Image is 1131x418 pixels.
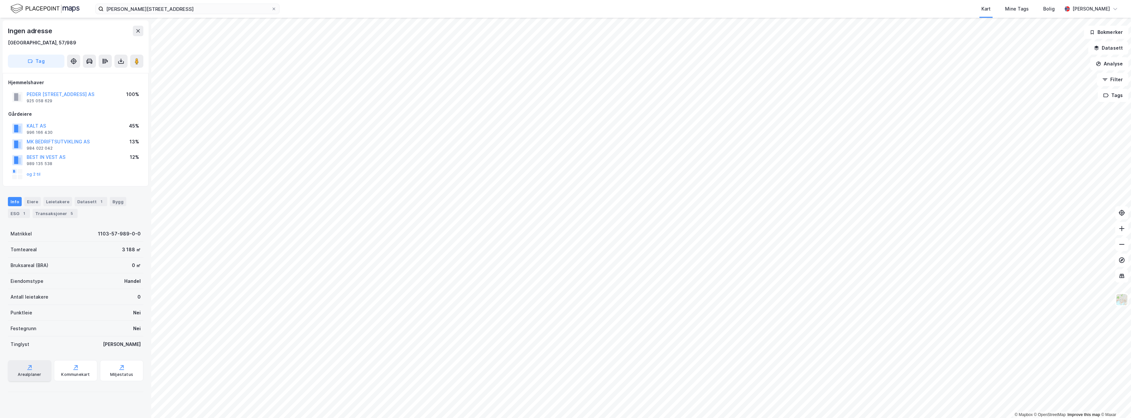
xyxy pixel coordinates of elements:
div: Nei [133,325,141,332]
div: 1103-57-989-0-0 [98,230,141,238]
iframe: Chat Widget [1098,386,1131,418]
div: 100% [126,90,139,98]
img: Z [1116,293,1128,306]
button: Bokmerker [1084,26,1128,39]
div: Datasett [75,197,107,206]
div: Nei [133,309,141,317]
div: [PERSON_NAME] [103,340,141,348]
div: Miljøstatus [110,372,133,377]
button: Datasett [1088,41,1128,55]
div: 5 [68,210,75,217]
div: Bruksareal (BRA) [11,261,48,269]
div: Info [8,197,22,206]
div: Handel [124,277,141,285]
button: Tags [1098,89,1128,102]
a: OpenStreetMap [1034,412,1066,417]
div: 12% [130,153,139,161]
img: logo.f888ab2527a4732fd821a326f86c7f29.svg [11,3,80,14]
div: Hjemmelshaver [8,79,143,86]
div: [PERSON_NAME] [1072,5,1110,13]
div: Antall leietakere [11,293,48,301]
div: Leietakere [43,197,72,206]
div: Bygg [110,197,126,206]
a: Improve this map [1068,412,1100,417]
div: Kontrollprogram for chat [1098,386,1131,418]
div: Mine Tags [1005,5,1029,13]
div: Gårdeiere [8,110,143,118]
div: 1 [21,210,27,217]
div: Eiere [24,197,41,206]
div: Kart [981,5,991,13]
div: Punktleie [11,309,32,317]
div: Festegrunn [11,325,36,332]
button: Analyse [1090,57,1128,70]
div: 0 ㎡ [132,261,141,269]
div: 1 [98,198,105,205]
div: ESG [8,209,30,218]
div: Tomteareal [11,246,37,254]
div: Bolig [1043,5,1055,13]
button: Tag [8,55,64,68]
div: 989 135 538 [27,161,52,166]
div: 3 188 ㎡ [122,246,141,254]
div: 45% [129,122,139,130]
div: Transaksjoner [33,209,78,218]
div: [GEOGRAPHIC_DATA], 57/989 [8,39,76,47]
div: Arealplaner [18,372,41,377]
div: 984 022 042 [27,146,53,151]
div: Ingen adresse [8,26,53,36]
div: 925 058 629 [27,98,52,104]
button: Filter [1097,73,1128,86]
div: 996 166 430 [27,130,53,135]
div: Kommunekart [61,372,90,377]
div: Eiendomstype [11,277,43,285]
div: Tinglyst [11,340,29,348]
a: Mapbox [1015,412,1033,417]
div: 0 [137,293,141,301]
div: 13% [130,138,139,146]
div: Matrikkel [11,230,32,238]
input: Søk på adresse, matrikkel, gårdeiere, leietakere eller personer [104,4,271,14]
